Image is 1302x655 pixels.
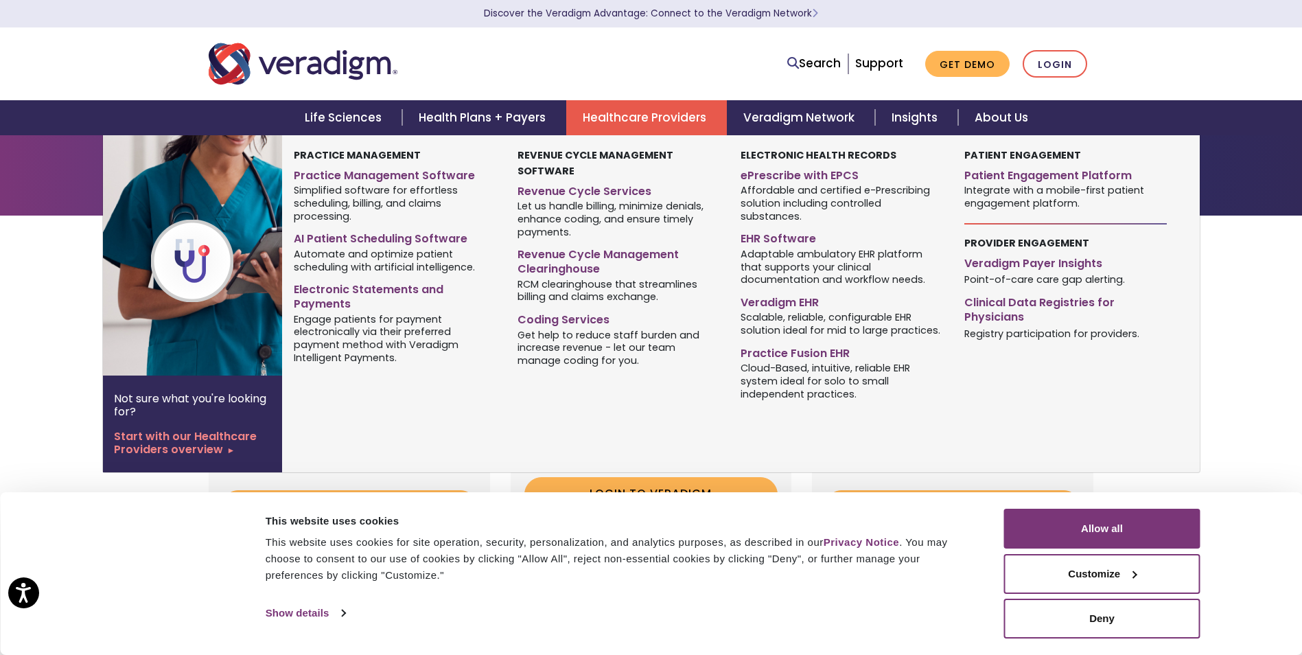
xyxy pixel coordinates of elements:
[294,312,496,364] span: Engage patients for payment electronically via their preferred payment method with Veradigm Intel...
[518,327,720,367] span: Get help to reduce staff burden and increase revenue - let our team manage coding for you.
[964,183,1167,210] span: Integrate with a mobile-first patient engagement platform.
[964,236,1089,250] strong: Provider Engagement
[1023,50,1087,78] a: Login
[1004,509,1200,549] button: Allow all
[855,55,903,71] a: Support
[524,477,778,522] a: Login to Veradigm FollowMyHealth
[484,7,818,20] a: Discover the Veradigm Advantage: Connect to the Veradigm NetworkLearn More
[741,341,943,361] a: Practice Fusion EHR
[294,163,496,183] a: Practice Management Software
[964,273,1125,286] span: Point-of-care care gap alerting.
[294,246,496,273] span: Automate and optimize patient scheduling with artificial intelligence.
[741,183,943,223] span: Affordable and certified e-Prescribing solution including controlled substances.
[826,490,1080,522] a: Login to ePrescribe
[266,513,973,529] div: This website uses cookies
[294,148,421,162] strong: Practice Management
[787,54,841,73] a: Search
[222,490,476,522] a: Login to Payerpath
[294,183,496,223] span: Simplified software for effortless scheduling, billing, and claims processing.
[518,242,720,277] a: Revenue Cycle Management Clearinghouse
[875,100,958,135] a: Insights
[518,199,720,239] span: Let us handle billing, minimize denials, enhance coding, and ensure timely payments.
[812,7,818,20] span: Learn More
[518,179,720,199] a: Revenue Cycle Services
[209,41,397,87] img: Veradigm logo
[114,392,271,418] p: Not sure what you're looking for?
[518,308,720,327] a: Coding Services
[518,277,720,303] span: RCM clearinghouse that streamlines billing and claims exchange.
[824,536,899,548] a: Privacy Notice
[741,290,943,310] a: Veradigm EHR
[964,326,1139,340] span: Registry participation for providers.
[958,100,1045,135] a: About Us
[294,227,496,246] a: AI Patient Scheduling Software
[566,100,727,135] a: Healthcare Providers
[741,361,943,401] span: Cloud-Based, intuitive, reliable EHR system ideal for solo to small independent practices.
[402,100,566,135] a: Health Plans + Payers
[518,148,673,178] strong: Revenue Cycle Management Software
[727,100,875,135] a: Veradigm Network
[925,51,1010,78] a: Get Demo
[741,310,943,337] span: Scalable, reliable, configurable EHR solution ideal for mid to large practices.
[103,135,324,376] img: Healthcare Provider
[964,290,1167,325] a: Clinical Data Registries for Physicians
[964,148,1081,162] strong: Patient Engagement
[114,430,271,456] a: Start with our Healthcare Providers overview
[288,100,402,135] a: Life Sciences
[741,163,943,183] a: ePrescribe with EPCS
[294,277,496,312] a: Electronic Statements and Payments
[964,251,1167,271] a: Veradigm Payer Insights
[1004,554,1200,594] button: Customize
[741,227,943,246] a: EHR Software
[266,534,973,584] div: This website uses cookies for site operation, security, personalization, and analytics purposes, ...
[266,603,345,623] a: Show details
[741,246,943,286] span: Adaptable ambulatory EHR platform that supports your clinical documentation and workflow needs.
[964,163,1167,183] a: Patient Engagement Platform
[1004,599,1200,639] button: Deny
[741,148,896,162] strong: Electronic Health Records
